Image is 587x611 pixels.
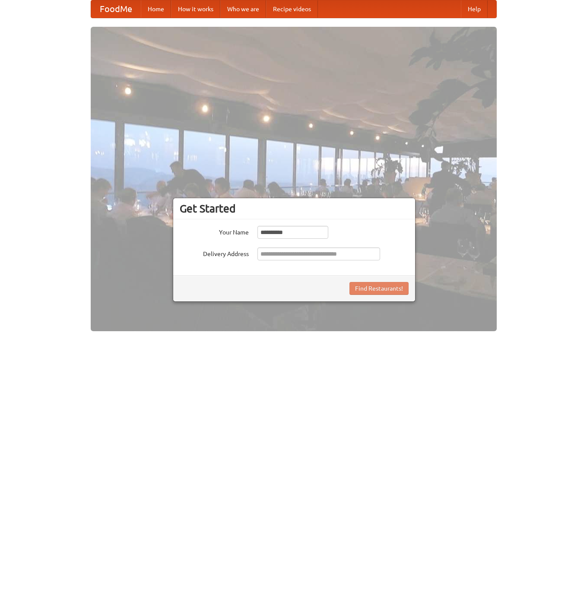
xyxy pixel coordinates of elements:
[180,226,249,237] label: Your Name
[180,247,249,258] label: Delivery Address
[349,282,409,295] button: Find Restaurants!
[180,202,409,215] h3: Get Started
[461,0,488,18] a: Help
[266,0,318,18] a: Recipe videos
[220,0,266,18] a: Who we are
[91,0,141,18] a: FoodMe
[141,0,171,18] a: Home
[171,0,220,18] a: How it works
